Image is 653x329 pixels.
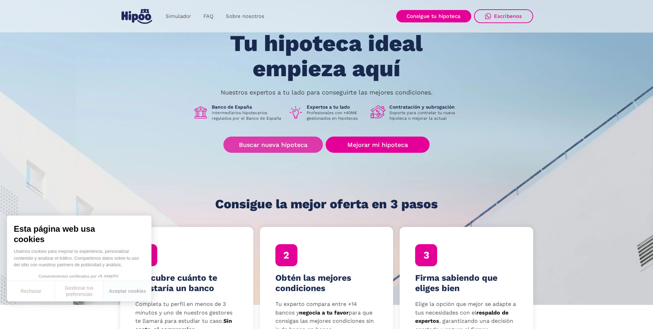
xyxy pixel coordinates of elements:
[220,10,271,23] a: Sobre nosotros
[396,10,471,22] a: Consigue tu hipoteca
[275,273,378,293] h4: Obtén las mejores condiciones
[120,6,154,27] a: home
[389,104,460,110] h1: Contratación y subrogación
[415,273,518,293] h4: Firma sabiendo que eliges bien
[135,273,238,293] h4: Descubre cuánto te prestaría un banco
[196,31,457,81] h1: Tu hipoteca ideal empieza aquí
[326,137,429,153] a: Mejorar mi hipoteca
[307,110,365,121] p: Profesionales con +40M€ gestionados en hipotecas
[212,104,283,110] h1: Banco de España
[389,110,460,121] p: Soporte para contratar tu nueva hipoteca o mejorar la actual
[197,10,220,23] a: FAQ
[494,13,522,19] div: Escríbenos
[307,104,365,110] h1: Expertos a tu lado
[223,137,323,153] a: Buscar nueva hipoteca
[221,90,433,95] p: Nuestros expertos a tu lado para conseguirte las mejores condiciones.
[474,9,533,23] a: Escríbenos
[299,309,349,316] strong: negocia a tu favor
[159,10,197,23] a: Simulador
[212,110,283,121] p: Intermediarios hipotecarios regulados por el Banco de España
[215,197,438,211] h1: Consigue la mejor oferta en 3 pasos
